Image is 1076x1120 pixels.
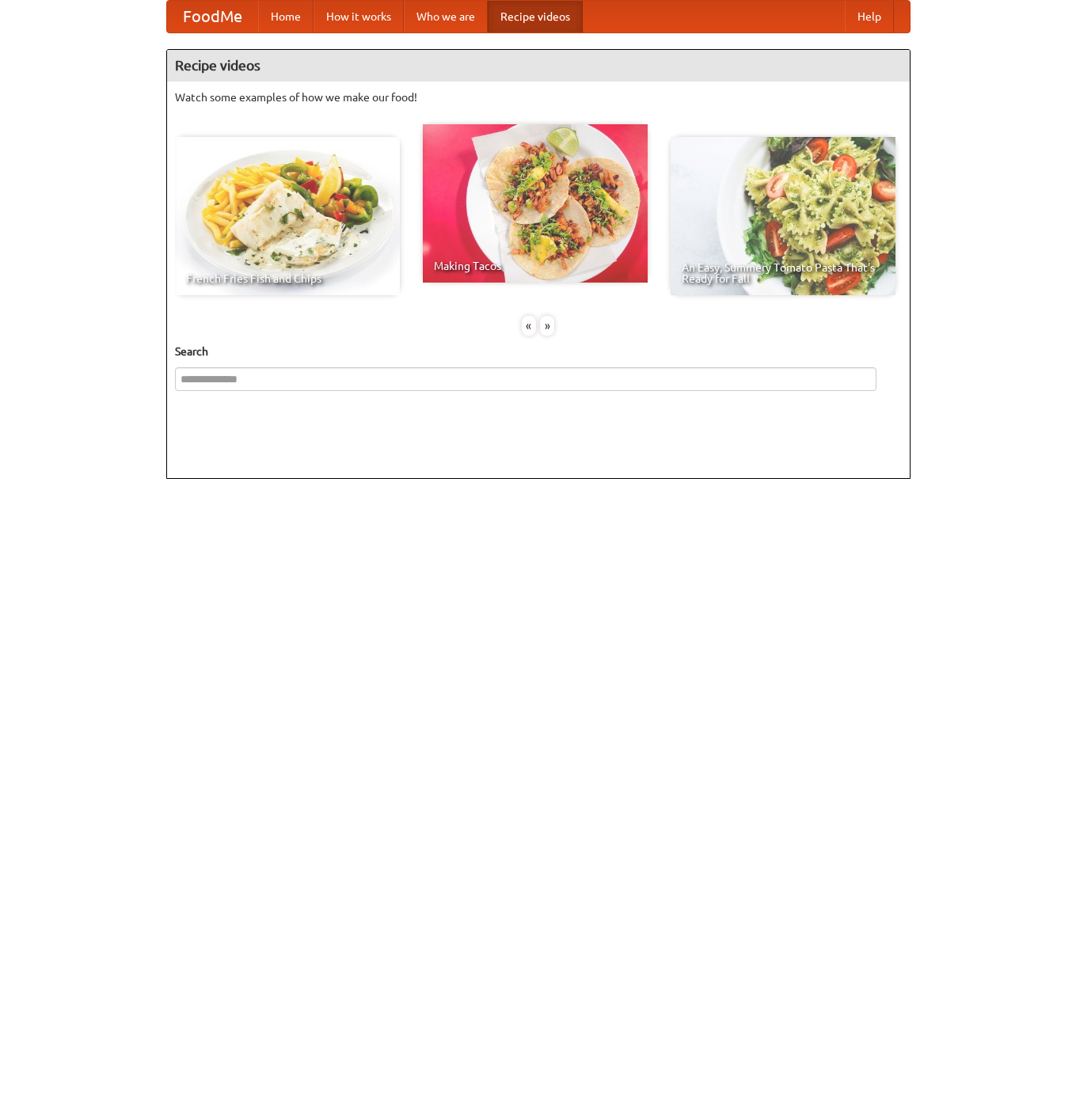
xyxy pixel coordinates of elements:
[186,273,389,284] span: French Fries Fish and Chips
[540,316,554,336] div: »
[167,50,910,82] h4: Recipe videos
[671,137,895,295] a: An Easy, Summery Tomato Pasta That's Ready for Fall
[434,260,637,271] span: Making Tacos
[175,89,902,105] p: Watch some examples of how we make our food!
[175,344,902,359] h5: Search
[488,1,583,32] a: Recipe videos
[175,137,400,295] a: French Fries Fish and Chips
[258,1,314,32] a: Home
[845,1,894,32] a: Help
[404,1,488,32] a: Who we are
[522,316,536,336] div: «
[167,1,258,32] a: FoodMe
[423,124,648,283] a: Making Tacos
[314,1,404,32] a: How it works
[682,262,884,284] span: An Easy, Summery Tomato Pasta That's Ready for Fall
